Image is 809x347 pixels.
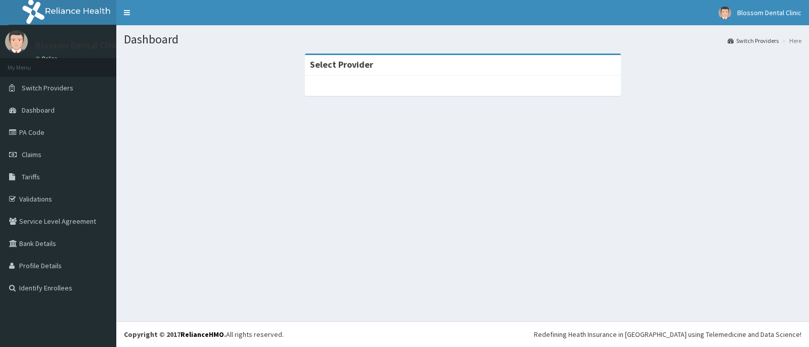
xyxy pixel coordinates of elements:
[534,329,801,339] div: Redefining Heath Insurance in [GEOGRAPHIC_DATA] using Telemedicine and Data Science!
[22,150,41,159] span: Claims
[728,36,779,45] a: Switch Providers
[22,106,55,115] span: Dashboard
[116,321,809,347] footer: All rights reserved.
[737,8,801,17] span: Blossom Dental Clinic
[310,59,373,70] strong: Select Provider
[35,55,60,62] a: Online
[718,7,731,19] img: User Image
[35,41,121,50] p: Blossom Dental Clinic
[780,36,801,45] li: Here
[124,33,801,46] h1: Dashboard
[22,83,73,92] span: Switch Providers
[181,330,224,339] a: RelianceHMO
[124,330,226,339] strong: Copyright © 2017 .
[22,172,40,181] span: Tariffs
[5,30,28,53] img: User Image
